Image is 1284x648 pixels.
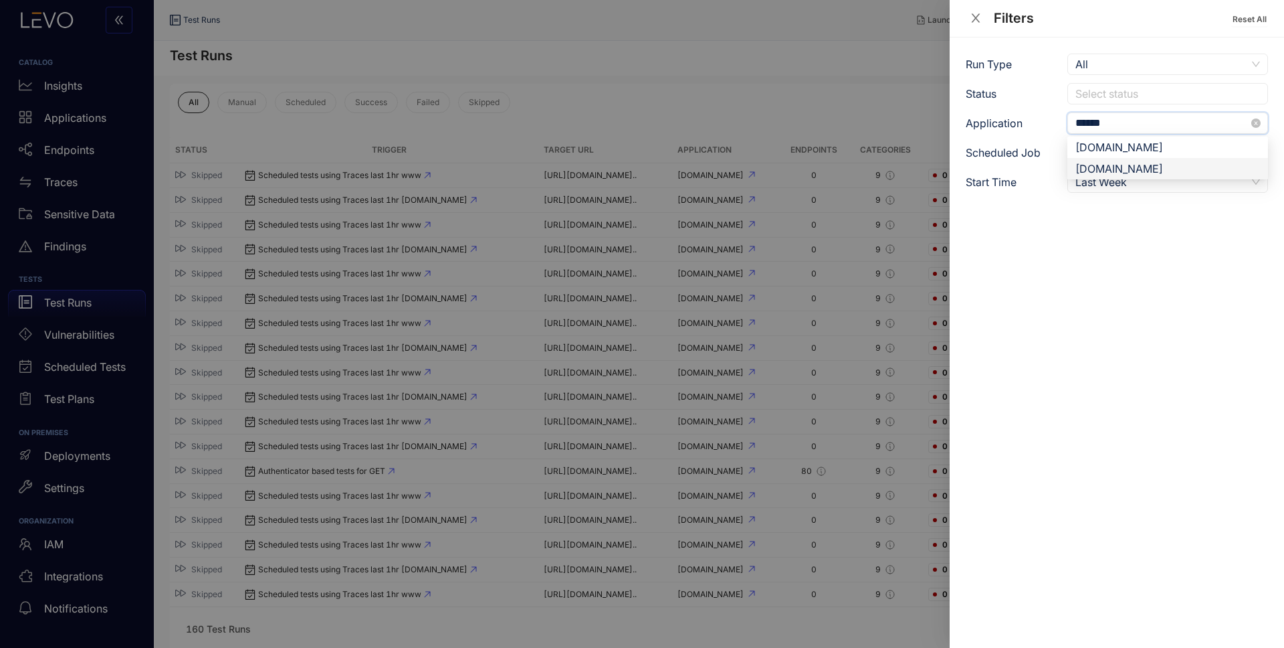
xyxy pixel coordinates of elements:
[1075,172,1247,192] div: Last Week
[966,88,996,100] label: Status
[1067,158,1268,179] div: www.qa.simonmarkets.com
[966,58,1012,70] label: Run Type
[994,11,1231,25] div: Filters
[1067,137,1268,158] div: www.qa.simon.io
[970,12,982,24] span: close
[1075,54,1260,74] span: All
[1233,15,1267,24] span: Reset All
[966,176,1016,188] label: Start Time
[1075,161,1260,176] div: [DOMAIN_NAME]
[1231,13,1268,26] button: Reset All
[966,147,1041,159] label: Scheduled Job
[966,11,986,25] button: Close
[1075,140,1260,155] div: [DOMAIN_NAME]
[1251,118,1261,128] span: close-circle
[966,117,1023,129] label: Application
